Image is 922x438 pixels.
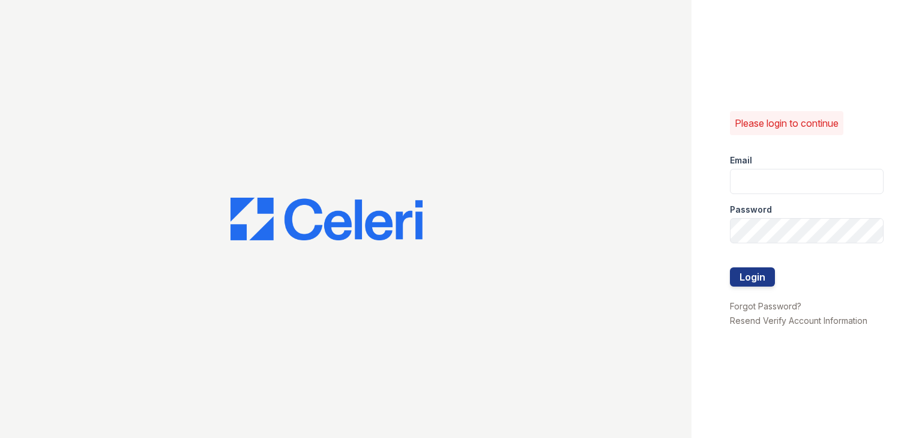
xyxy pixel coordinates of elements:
[230,198,423,241] img: CE_Logo_Blue-a8612792a0a2168367f1c8372b55b34899dd931a85d93a1a3d3e32e68fde9ad4.png
[730,315,867,326] a: Resend Verify Account Information
[730,267,775,287] button: Login
[730,154,752,166] label: Email
[730,204,772,216] label: Password
[735,116,839,130] p: Please login to continue
[730,301,801,311] a: Forgot Password?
